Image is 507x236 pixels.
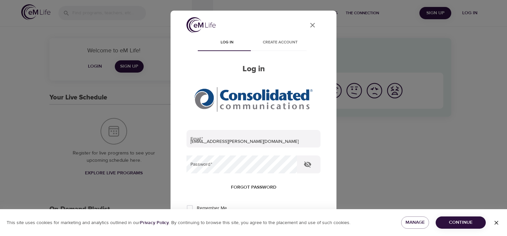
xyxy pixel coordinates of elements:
[228,181,279,194] button: Forgot password
[186,17,216,33] img: logo
[305,17,321,33] button: close
[197,205,227,212] span: Remember Me
[204,39,250,46] span: Log in
[257,39,303,46] span: Create account
[441,218,480,227] span: Continue
[140,220,169,226] b: Privacy Policy
[231,183,276,192] span: Forgot password
[194,87,313,112] img: CCI%20logo_rgb_hr.jpg
[186,64,321,74] h2: Log in
[406,218,423,227] span: Manage
[186,35,321,51] div: disabled tabs example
